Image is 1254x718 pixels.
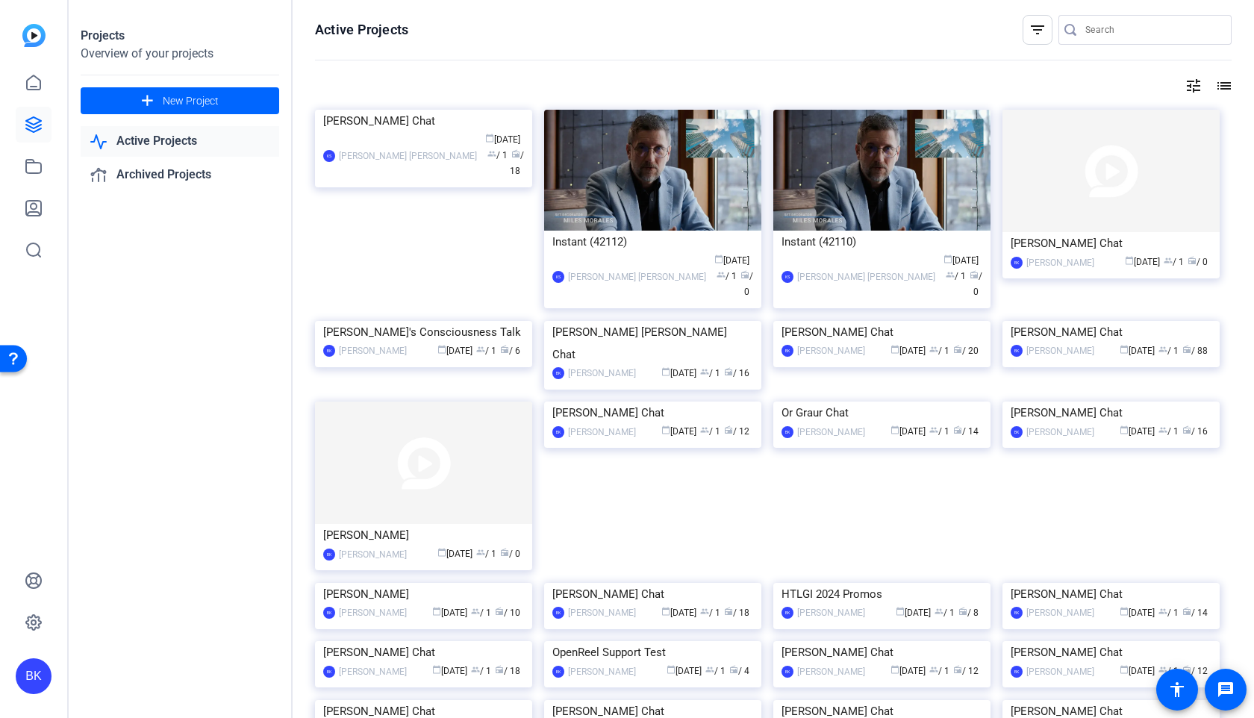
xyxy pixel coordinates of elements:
[700,368,720,378] span: / 1
[1164,257,1184,267] span: / 1
[81,160,279,190] a: Archived Projects
[476,345,485,354] span: group
[929,426,949,437] span: / 1
[1158,426,1179,437] span: / 1
[896,608,931,618] span: [DATE]
[782,641,982,664] div: [PERSON_NAME] Chat
[953,345,962,354] span: radio
[1011,426,1023,438] div: BK
[724,608,749,618] span: / 18
[471,607,480,616] span: group
[946,270,955,279] span: group
[797,425,865,440] div: [PERSON_NAME]
[552,402,753,424] div: [PERSON_NAME] Chat
[705,666,726,676] span: / 1
[724,607,733,616] span: radio
[552,583,753,605] div: [PERSON_NAME] Chat
[437,548,446,557] span: calendar_today
[323,549,335,561] div: BK
[1182,608,1208,618] span: / 14
[476,548,485,557] span: group
[724,368,749,378] span: / 16
[339,343,407,358] div: [PERSON_NAME]
[568,366,636,381] div: [PERSON_NAME]
[476,346,496,356] span: / 1
[432,608,467,618] span: [DATE]
[724,425,733,434] span: radio
[1158,666,1179,676] span: / 1
[1125,256,1134,265] span: calendar_today
[437,345,446,354] span: calendar_today
[495,665,504,674] span: radio
[953,425,962,434] span: radio
[552,231,753,253] div: Instant (42112)
[1026,343,1094,358] div: [PERSON_NAME]
[782,583,982,605] div: HTLGI 2024 Promos
[323,110,524,132] div: [PERSON_NAME] Chat
[81,126,279,157] a: Active Projects
[700,426,720,437] span: / 1
[782,607,793,619] div: BK
[700,425,709,434] span: group
[323,321,524,343] div: [PERSON_NAME]'s Consciousness Talk
[782,231,982,253] div: Instant (42110)
[729,666,749,676] span: / 4
[81,87,279,114] button: New Project
[1120,346,1155,356] span: [DATE]
[724,367,733,376] span: radio
[138,92,157,110] mat-icon: add
[717,270,726,279] span: group
[510,150,524,176] span: / 18
[1120,426,1155,437] span: [DATE]
[485,134,520,145] span: [DATE]
[552,321,753,366] div: [PERSON_NAME] [PERSON_NAME] Chat
[929,665,938,674] span: group
[500,345,509,354] span: radio
[552,641,753,664] div: OpenReel Support Test
[1011,345,1023,357] div: BK
[661,368,696,378] span: [DATE]
[935,607,943,616] span: group
[970,270,979,279] span: radio
[1011,666,1023,678] div: BK
[1158,665,1167,674] span: group
[1011,402,1211,424] div: [PERSON_NAME] Chat
[953,666,979,676] span: / 12
[700,607,709,616] span: group
[890,346,926,356] span: [DATE]
[1182,607,1191,616] span: radio
[724,426,749,437] span: / 12
[661,607,670,616] span: calendar_today
[432,607,441,616] span: calendar_today
[797,269,935,284] div: [PERSON_NAME] [PERSON_NAME]
[1011,607,1023,619] div: BK
[667,666,702,676] span: [DATE]
[946,271,966,281] span: / 1
[782,321,982,343] div: [PERSON_NAME] Chat
[958,607,967,616] span: radio
[1188,257,1208,267] span: / 0
[500,346,520,356] span: / 6
[1029,21,1046,39] mat-icon: filter_list
[943,255,952,263] span: calendar_today
[890,425,899,434] span: calendar_today
[1011,257,1023,269] div: BK
[1120,607,1129,616] span: calendar_today
[1214,77,1232,95] mat-icon: list
[740,271,753,297] span: / 0
[487,149,496,158] span: group
[1182,666,1208,676] span: / 12
[511,149,520,158] span: radio
[717,271,737,281] span: / 1
[1158,345,1167,354] span: group
[323,524,524,546] div: [PERSON_NAME]
[437,549,472,559] span: [DATE]
[552,666,564,678] div: BK
[471,666,491,676] span: / 1
[323,666,335,678] div: BK
[495,608,520,618] span: / 10
[953,426,979,437] span: / 14
[700,608,720,618] span: / 1
[797,664,865,679] div: [PERSON_NAME]
[315,21,408,39] h1: Active Projects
